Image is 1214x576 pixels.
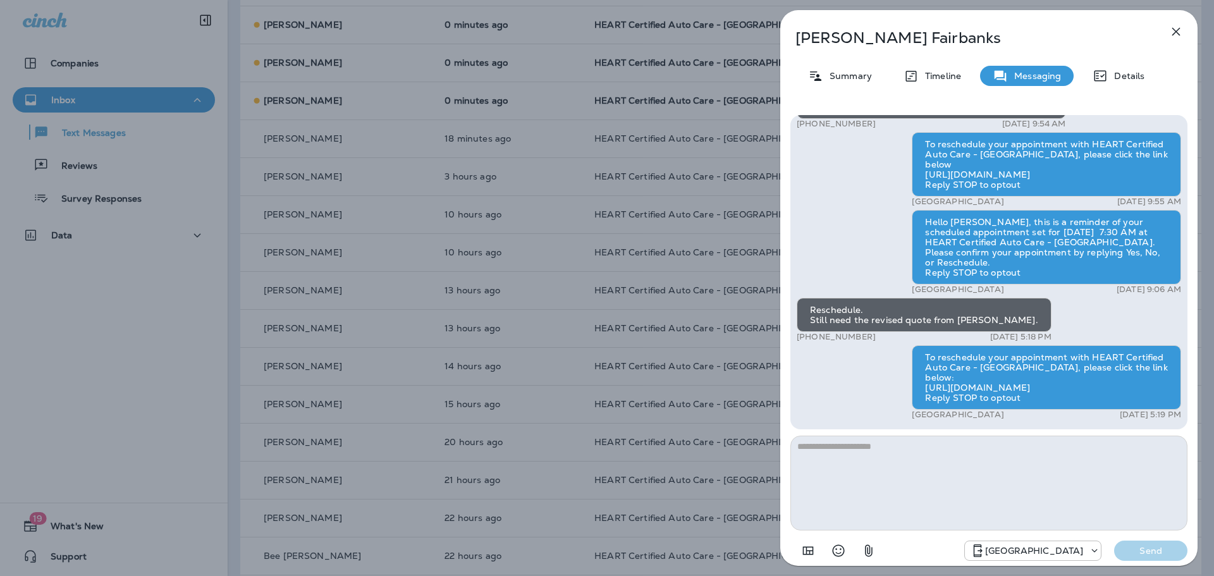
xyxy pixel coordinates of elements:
[912,132,1181,197] div: To reschedule your appointment with HEART Certified Auto Care - [GEOGRAPHIC_DATA], please click t...
[1120,410,1181,420] p: [DATE] 5:19 PM
[985,546,1083,556] p: [GEOGRAPHIC_DATA]
[823,71,872,81] p: Summary
[795,538,821,563] button: Add in a premade template
[912,345,1181,410] div: To reschedule your appointment with HEART Certified Auto Care - [GEOGRAPHIC_DATA], please click t...
[1002,119,1066,129] p: [DATE] 9:54 AM
[795,29,1141,47] p: [PERSON_NAME] Fairbanks
[797,298,1052,332] div: Reschedule. Still need the revised quote from [PERSON_NAME].
[912,410,1003,420] p: [GEOGRAPHIC_DATA]
[990,332,1052,342] p: [DATE] 5:18 PM
[1117,285,1181,295] p: [DATE] 9:06 AM
[912,285,1003,295] p: [GEOGRAPHIC_DATA]
[1117,197,1181,207] p: [DATE] 9:55 AM
[912,210,1181,285] div: Hello [PERSON_NAME], this is a reminder of your scheduled appointment set for [DATE] 7:30 AM at H...
[919,71,961,81] p: Timeline
[826,538,851,563] button: Select an emoji
[1008,71,1061,81] p: Messaging
[797,119,876,129] p: [PHONE_NUMBER]
[797,332,876,342] p: [PHONE_NUMBER]
[965,543,1101,558] div: +1 (847) 262-3704
[1108,71,1144,81] p: Details
[912,197,1003,207] p: [GEOGRAPHIC_DATA]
